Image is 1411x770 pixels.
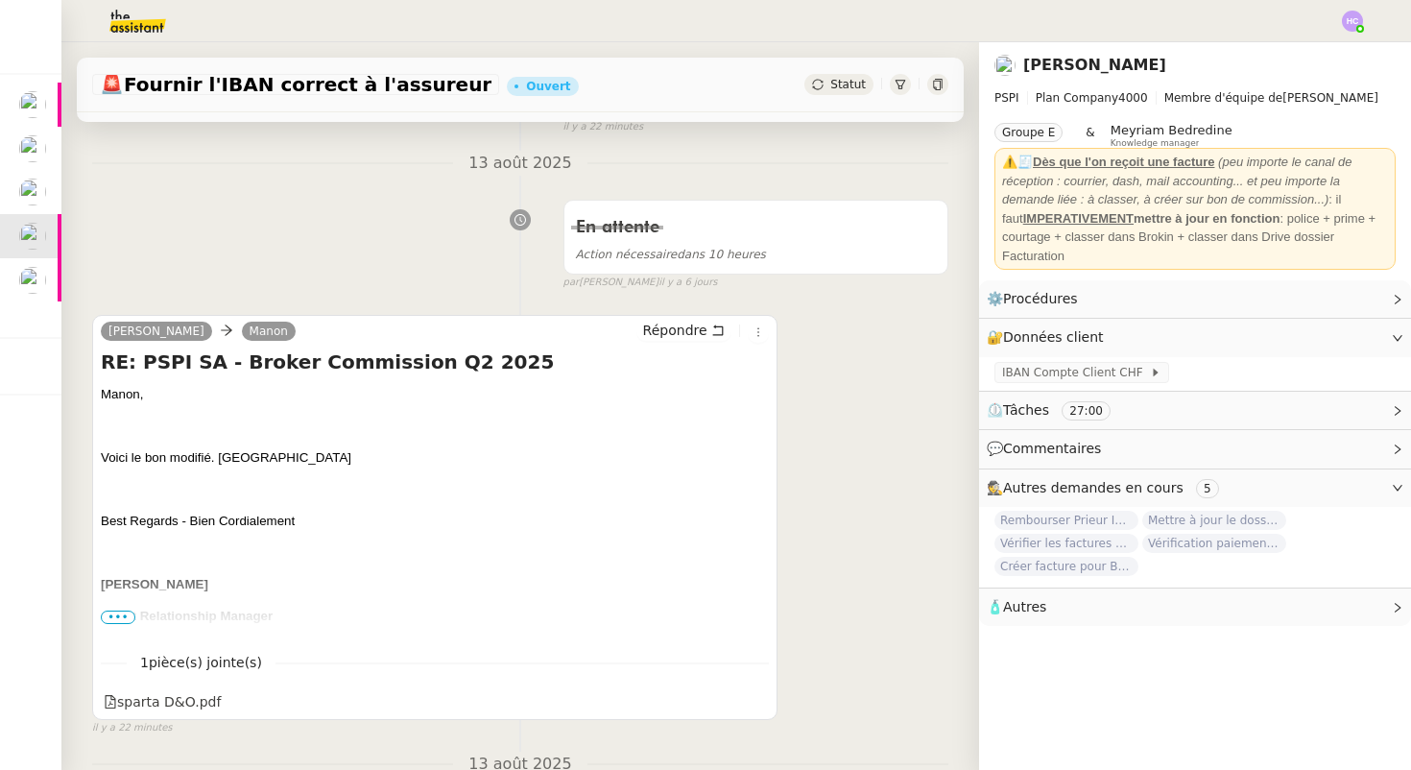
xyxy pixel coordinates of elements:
div: 🕵️Autres demandes en cours 5 [979,469,1411,507]
span: 🧴 [987,599,1046,614]
span: par [563,275,580,291]
div: sparta D&O.pdf [104,691,221,713]
span: 13 août 2025 [453,151,586,177]
div: ⏲️Tâches 27:00 [979,392,1411,429]
span: pièce(s) jointe(s) [149,655,262,670]
span: Client Relationship Manager [101,609,273,623]
span: IBAN Compte Client CHF [1002,363,1150,382]
div: 🧴Autres [979,589,1411,626]
span: 🚨 [100,73,124,96]
div: 🔐Données client [979,319,1411,356]
div: Ouvert [526,81,570,92]
span: il y a 6 jours [658,275,717,291]
img: users%2FNmPW3RcGagVdwlUj0SIRjiM8zA23%2Favatar%2Fb3e8f68e-88d8-429d-a2bd-00fb6f2d12db [19,223,46,250]
span: En attente [576,219,659,236]
div: ⚠️🧾 : il faut : police + prime + courtage + classer dans Brokin + classer dans Drive dossier Fact... [1002,153,1388,265]
img: users%2FNmPW3RcGagVdwlUj0SIRjiM8zA23%2Favatar%2Fb3e8f68e-88d8-429d-a2bd-00fb6f2d12db [19,91,46,118]
h4: RE: PSPI SA - Broker Commission Q2 2025 [101,349,769,375]
span: ••• [101,611,135,624]
span: Rembourser Prieur Immo SA et annuler contrat [994,511,1138,530]
u: Dès que l'on reçoit une facture [1033,155,1214,169]
span: & [1086,123,1094,148]
span: ⚙️ [987,288,1087,310]
span: 💬 [987,441,1110,456]
button: Répondre [636,320,731,341]
img: users%2Fa6PbEmLwvGXylUqKytRPpDpAx153%2Favatar%2Ffanny.png [19,135,46,162]
span: Statut [830,78,866,91]
u: IMPERATIVEMENT [1023,211,1134,226]
em: (peu importe le canal de réception : courrier, dash, mail accounting... et peu importe la demande... [1002,155,1352,206]
app-user-label: Knowledge manager [1111,123,1232,148]
nz-tag: 5 [1196,479,1219,498]
img: svg [1342,11,1363,32]
span: 🕵️ [987,480,1227,495]
span: Plan Company [1036,91,1118,105]
span: [PERSON_NAME] [101,577,208,591]
span: 1 [127,652,275,674]
a: Manon [242,323,296,340]
span: Données client [1003,329,1104,345]
span: il y a 22 minutes [92,720,173,736]
span: 🔐 [987,326,1112,349]
span: Mettre à jour le dossier sinistre [1142,511,1286,530]
small: [PERSON_NAME] [563,275,718,291]
span: Tâches [1003,402,1049,418]
img: users%2FWH1OB8fxGAgLOjAz1TtlPPgOcGL2%2Favatar%2F32e28291-4026-4208-b892-04f74488d877 [19,179,46,205]
span: [PERSON_NAME] [994,88,1396,108]
img: users%2FNmPW3RcGagVdwlUj0SIRjiM8zA23%2Favatar%2Fb3e8f68e-88d8-429d-a2bd-00fb6f2d12db [19,267,46,294]
span: Vérification paiements WYCC et MS [PERSON_NAME] [1142,534,1286,553]
a: [PERSON_NAME] [101,323,212,340]
span: Knowledge manager [1111,138,1200,149]
div: ⚙️Procédures [979,280,1411,318]
span: Voici le bon modifié. [GEOGRAPHIC_DATA] [101,450,351,465]
span: il y a 22 minutes [563,119,644,135]
strong: mettre à jour en fonction [1023,211,1280,226]
span: Membre d'équipe de [1164,91,1283,105]
span: ⏲️ [987,402,1127,418]
span: Action nécessaire [576,248,678,261]
span: dans 10 heures [576,248,766,261]
span: Répondre [643,321,707,340]
nz-tag: 27:00 [1062,401,1111,421]
a: [PERSON_NAME] [1023,56,1166,74]
span: Best Regards - Bien Cordialement [101,514,295,528]
span: Commentaires [1003,441,1101,456]
span: Autres demandes en cours [1003,480,1184,495]
span: 4000 [1118,91,1148,105]
img: users%2FNmPW3RcGagVdwlUj0SIRjiM8zA23%2Favatar%2Fb3e8f68e-88d8-429d-a2bd-00fb6f2d12db [994,55,1016,76]
div: 💬Commentaires [979,430,1411,468]
span: Procédures [1003,291,1078,306]
span: Autres [1003,599,1046,614]
span: Manon, [101,387,143,401]
span: PSPI [994,91,1019,105]
span: Fournir l'IBAN correct à l'assureur [100,75,491,94]
span: Vérifier les factures non réglées [994,534,1138,553]
span: Créer facture pour BELTERA [994,557,1138,576]
span: Meyriam Bedredine [1111,123,1232,137]
nz-tag: Groupe E [994,123,1063,142]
